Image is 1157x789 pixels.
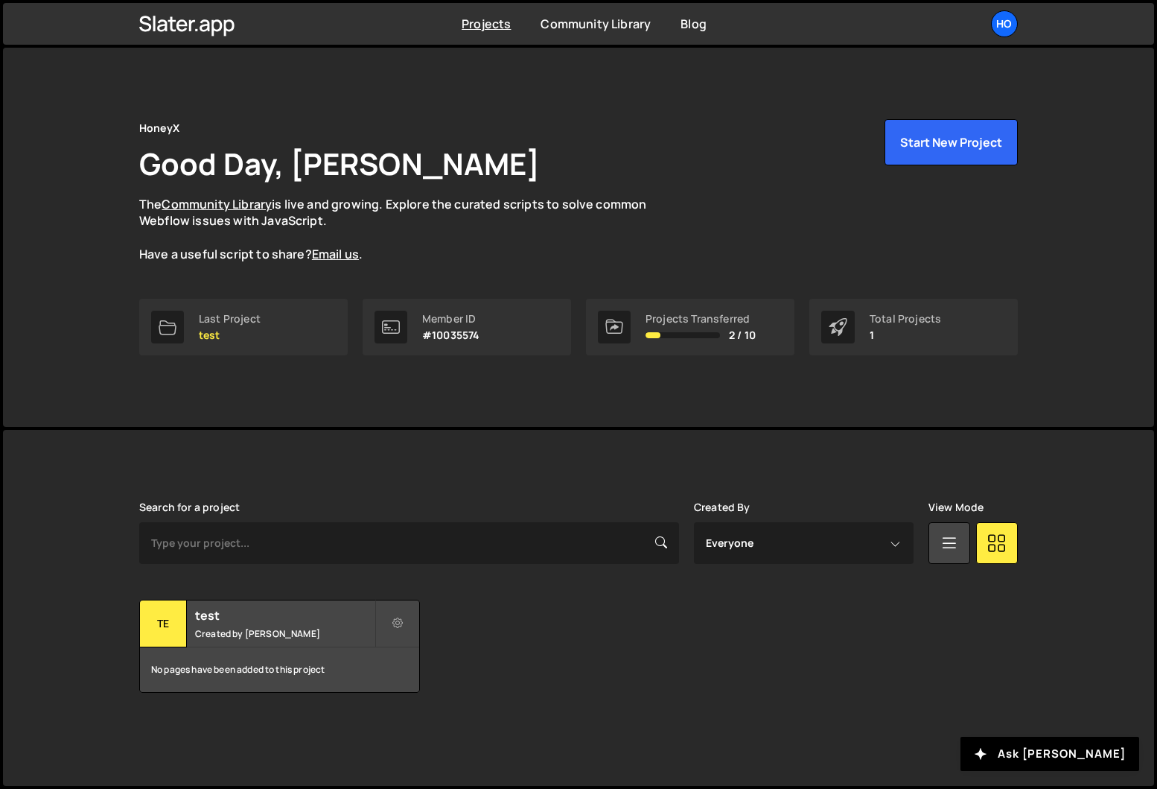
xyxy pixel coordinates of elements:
[139,143,540,184] h1: Good Day, [PERSON_NAME]
[139,196,675,263] p: The is live and growing. Explore the curated scripts to solve common Webflow issues with JavaScri...
[312,246,359,262] a: Email us
[870,329,941,341] p: 1
[139,119,179,137] div: HoneyX
[870,313,941,325] div: Total Projects
[139,600,420,693] a: te test Created by [PERSON_NAME] No pages have been added to this project
[462,16,511,32] a: Projects
[646,313,756,325] div: Projects Transferred
[694,501,750,513] label: Created By
[139,299,348,355] a: Last Project test
[140,601,187,647] div: te
[195,607,374,624] h2: test
[162,196,272,212] a: Community Library
[541,16,651,32] a: Community Library
[422,329,479,341] p: #10035574
[422,313,479,325] div: Member ID
[140,647,419,692] div: No pages have been added to this project
[199,313,261,325] div: Last Project
[139,501,240,513] label: Search for a project
[885,119,1018,165] button: Start New Project
[960,737,1139,771] button: Ask [PERSON_NAME]
[928,501,984,513] label: View Mode
[199,329,261,341] p: test
[681,16,707,32] a: Blog
[729,329,756,341] span: 2 / 10
[195,627,374,640] small: Created by [PERSON_NAME]
[139,522,679,564] input: Type your project...
[991,10,1018,37] a: Ho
